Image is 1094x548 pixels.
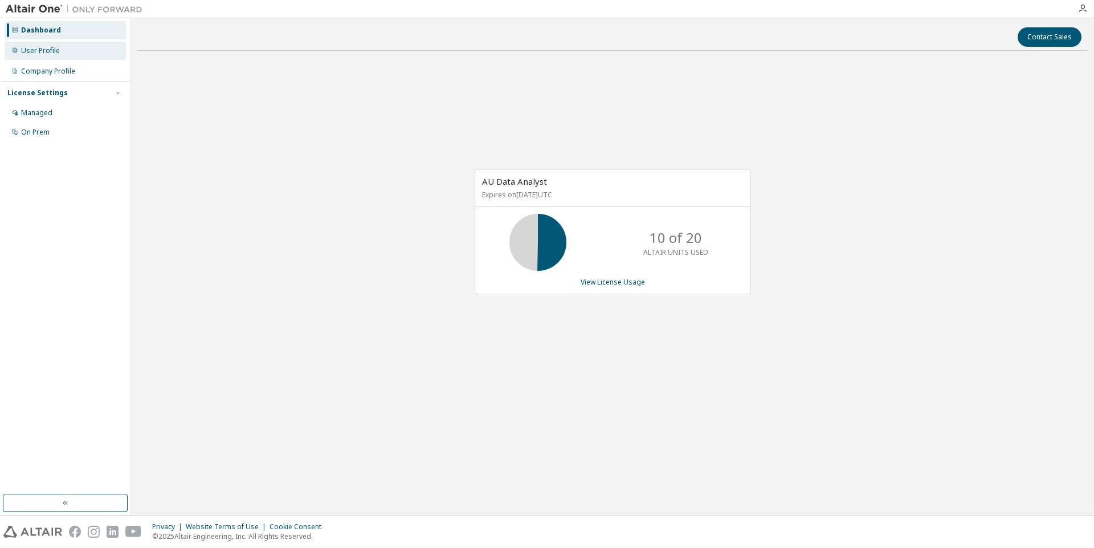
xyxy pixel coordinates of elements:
[21,46,60,55] div: User Profile
[482,190,741,200] p: Expires on [DATE] UTC
[3,526,62,538] img: altair_logo.svg
[21,67,75,76] div: Company Profile
[186,522,270,531] div: Website Terms of Use
[482,176,547,187] span: AU Data Analyst
[125,526,142,538] img: youtube.svg
[152,531,328,541] p: © 2025 Altair Engineering, Inc. All Rights Reserved.
[21,26,61,35] div: Dashboard
[7,88,68,98] div: License Settings
[107,526,119,538] img: linkedin.svg
[21,108,52,117] div: Managed
[6,3,148,15] img: Altair One
[1018,27,1081,47] button: Contact Sales
[643,247,708,257] p: ALTAIR UNITS USED
[69,526,81,538] img: facebook.svg
[152,522,186,531] div: Privacy
[581,277,645,287] a: View License Usage
[270,522,328,531] div: Cookie Consent
[21,128,50,137] div: On Prem
[88,526,100,538] img: instagram.svg
[650,228,702,247] p: 10 of 20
